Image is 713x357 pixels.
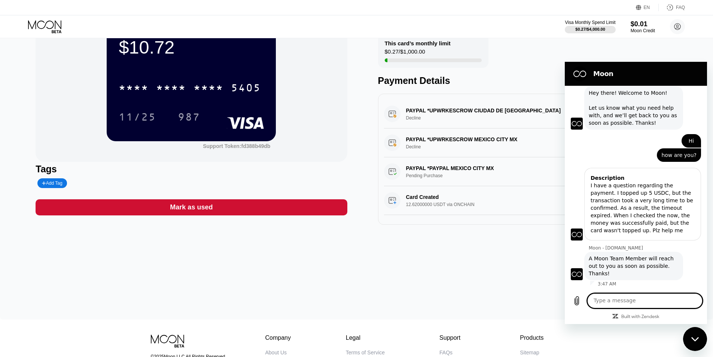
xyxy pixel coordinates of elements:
div: FAQ [676,5,685,10]
div: Add Tag [37,178,67,188]
div: Support Token:fd388b49db [203,143,270,149]
iframe: Button to launch messaging window, conversation in progress [683,327,707,351]
div: Company [265,335,291,341]
div: This card’s monthly limit [385,40,451,46]
div: Sitemap [520,350,539,356]
div: EN [636,4,659,11]
div: Payment Details [378,75,689,86]
div: FAQs [439,350,453,356]
div: 11/25 [113,108,162,126]
div: Terms of Service [346,350,385,356]
div: About Us [265,350,287,356]
div: $0.27 / $4,000.00 [575,27,605,31]
div: 987 [178,112,200,124]
div: Moon Credit [631,28,655,33]
div: 11/25 [119,112,156,124]
div: EN [644,5,650,10]
div: Add Tag [42,181,62,186]
div: Tags [36,164,347,175]
div: Products [520,335,543,341]
div: Mark as used [170,203,213,212]
div: FAQ [659,4,685,11]
div: Visa Monthly Spend Limit$0.27/$4,000.00 [565,20,615,33]
div: $0.01 [631,20,655,28]
div: Support Token: fd388b49db [203,143,270,149]
div: $0.01Moon Credit [631,20,655,33]
div: Mark as used [36,199,347,215]
div: Support [439,335,465,341]
div: $0.27 / $1,000.00 [385,48,425,58]
iframe: Messaging window [565,62,707,324]
div: $10.72 [119,37,264,58]
div: Visa Monthly Spend Limit [565,20,615,25]
div: 987 [172,108,206,126]
div: Legal [346,335,385,341]
div: 5405 [231,83,261,95]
